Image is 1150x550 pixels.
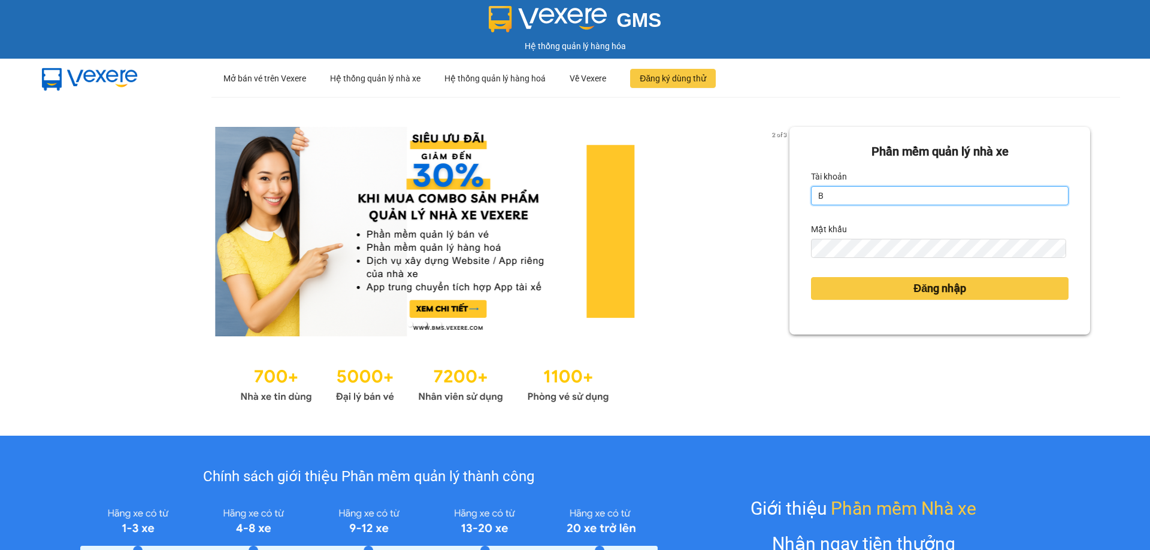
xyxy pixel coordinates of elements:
[444,59,546,98] div: Hệ thống quản lý hàng hoá
[437,322,441,327] li: slide item 3
[60,127,77,336] button: previous slide / item
[640,72,706,85] span: Đăng ký dùng thử
[750,494,976,522] div: Giới thiệu
[811,167,847,186] label: Tài khoản
[811,220,847,239] label: Mật khẩu
[773,127,789,336] button: next slide / item
[616,9,661,31] span: GMS
[768,127,789,142] p: 2 of 3
[223,59,306,98] div: Mở bán vé trên Vexere
[240,360,609,406] img: Statistics.png
[80,466,657,488] div: Chính sách giới thiệu Phần mềm quản lý thành công
[630,69,716,88] button: Đăng ký dùng thử
[913,280,966,297] span: Đăng nhập
[489,6,607,32] img: logo 2
[811,142,1069,161] div: Phần mềm quản lý nhà xe
[811,277,1069,300] button: Đăng nhập
[831,494,976,522] span: Phần mềm Nhà xe
[330,59,420,98] div: Hệ thống quản lý nhà xe
[811,239,1066,258] input: Mật khẩu
[422,322,427,327] li: slide item 2
[811,186,1069,205] input: Tài khoản
[570,59,606,98] div: Về Vexere
[489,18,662,28] a: GMS
[408,322,413,327] li: slide item 1
[30,59,150,98] img: mbUUG5Q.png
[3,39,1147,53] div: Hệ thống quản lý hàng hóa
